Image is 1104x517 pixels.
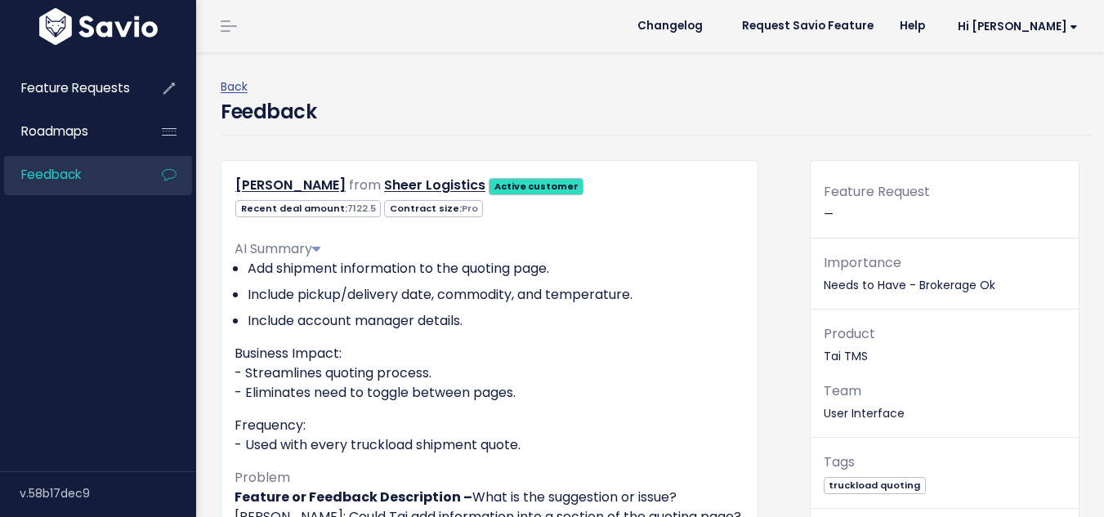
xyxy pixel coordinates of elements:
[4,69,136,107] a: Feature Requests
[248,311,744,331] li: Include account manager details.
[824,380,1066,424] p: User Interface
[235,468,290,487] span: Problem
[20,472,196,515] div: v.58b17dec9
[938,14,1091,39] a: Hi [PERSON_NAME]
[347,202,376,215] span: 7122.5
[958,20,1078,33] span: Hi [PERSON_NAME]
[248,259,744,279] li: Add shipment information to the quoting page.
[384,176,485,194] a: Sheer Logistics
[4,113,136,150] a: Roadmaps
[824,381,861,400] span: Team
[824,182,930,201] span: Feature Request
[824,323,1066,367] p: Tai TMS
[811,181,1079,238] div: —
[824,324,875,343] span: Product
[221,97,316,127] h4: Feedback
[729,14,887,38] a: Request Savio Feature
[4,156,136,194] a: Feedback
[235,200,381,217] span: Recent deal amount:
[494,180,579,193] strong: Active customer
[235,239,320,258] span: AI Summary
[21,79,130,96] span: Feature Requests
[21,123,88,140] span: Roadmaps
[235,488,472,506] strong: Feature or Feedback Description –
[235,176,346,194] a: [PERSON_NAME]
[384,200,483,217] span: Contract size:
[824,253,901,272] span: Importance
[824,476,926,492] a: truckload quoting
[462,202,478,215] span: Pro
[35,8,162,45] img: logo-white.9d6f32f41409.svg
[824,452,855,471] span: Tags
[235,344,744,403] p: Business Impact: - Streamlines quoting process. - Eliminates need to toggle between pages.
[824,252,1066,296] p: Needs to Have - Brokerage Ok
[824,477,926,494] span: truckload quoting
[221,78,248,95] a: Back
[21,166,81,183] span: Feedback
[248,285,744,305] li: Include pickup/delivery date, commodity, and temperature.
[349,176,381,194] span: from
[887,14,938,38] a: Help
[235,416,744,455] p: Frequency: - Used with every truckload shipment quote.
[637,20,703,32] span: Changelog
